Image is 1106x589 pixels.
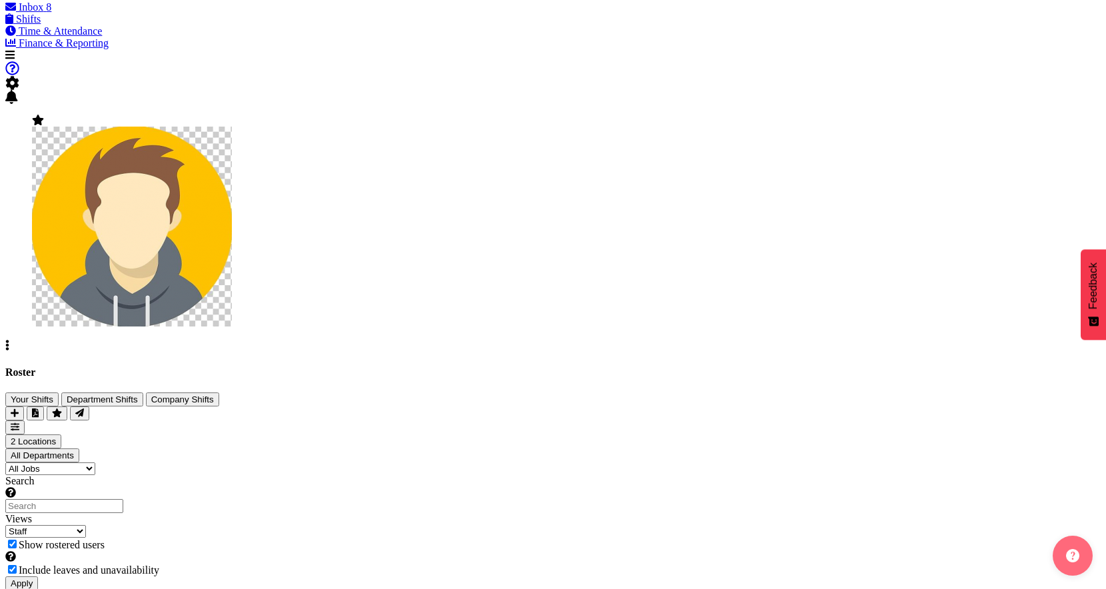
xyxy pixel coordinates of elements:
[1087,263,1099,309] span: Feedback
[11,394,53,404] span: Your Shifts
[47,406,67,420] button: Highlight an important date within the roster.
[11,450,74,460] span: All Departments
[32,127,232,326] img: admin-rosteritf9cbda91fdf824d97c9d6345b1f660ea.png
[5,475,1101,499] label: Search
[19,37,109,49] span: Finance & Reporting
[67,394,138,404] span: Department Shifts
[8,565,17,574] input: Include leaves and unavailability
[19,539,105,550] span: Show rostered users
[16,13,41,25] span: Shifts
[5,13,41,25] a: Shifts
[70,406,89,420] button: Send a list of all shifts for the selected filtered period to all rostered employees.
[5,448,79,462] button: All Departments
[11,578,33,588] span: Apply
[5,37,109,49] a: Finance & Reporting
[151,394,214,404] span: Company Shifts
[19,1,43,13] span: Inbox
[1081,249,1106,340] button: Feedback - Show survey
[5,1,51,13] a: Inbox 8
[19,25,103,37] span: Time & Attendance
[27,406,44,420] button: Download a PDF of the roster according to the set date range.
[5,513,32,524] label: Views
[5,499,123,513] input: Search
[8,540,17,548] input: Show rostered users
[61,392,143,406] button: Department Shifts
[146,392,219,406] button: Company Shifts
[5,392,59,406] button: Your Shifts
[1066,549,1079,562] img: help-xxl-2.png
[19,564,159,576] span: Include leaves and unavailability
[5,434,61,448] button: 2 Locations
[5,420,25,434] button: Filter Shifts
[5,366,1101,378] h4: Roster
[11,436,56,446] span: 2 Locations
[5,406,24,420] button: Add a new shift
[46,1,51,13] span: 8
[5,25,102,37] a: Time & Attendance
